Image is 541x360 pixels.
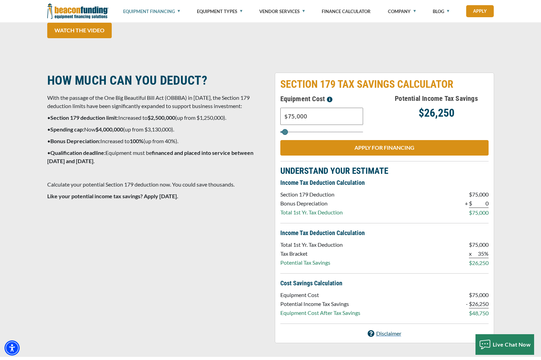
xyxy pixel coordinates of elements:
[469,300,472,308] p: $
[472,190,489,199] p: 75,000
[280,309,360,317] p: Equipment Cost After Tax Savings
[47,180,267,189] p: Calculate your potential Section 179 deduction now. You could save thousands.
[472,309,489,317] p: 48,750
[325,93,334,104] button: Please enter a value between $3,000 and $3,000,000
[376,329,401,338] p: Disclaimer
[47,125,267,134] p: • Now (up from $3,130,000).
[47,23,112,38] a: WATCH THE VIDEO
[50,149,106,156] strong: Qualification deadline:
[47,137,267,145] p: • Increased to (up from 40%).
[472,300,489,308] p: 26,250
[280,78,489,91] p: SECTION 179 TAX SAVINGS CALCULATOR
[280,250,343,258] p: Tax Bracket
[472,199,489,208] p: 0
[472,241,489,249] p: 75,000
[50,138,100,144] strong: Bonus Depreciation:
[47,73,267,88] h2: HOW MUCH CAN YOU DEDUCT?
[47,114,267,122] p: • Increased to (up from $1,250,000).
[148,114,175,121] strong: $2,500,000
[465,199,468,208] p: +
[280,93,384,104] h5: Equipment Cost
[384,93,489,104] h5: Potential Income Tax Savings
[280,108,363,125] input: Text field
[469,241,472,249] p: $
[469,190,472,199] p: $
[493,341,531,348] span: Live Chat Now
[280,179,489,187] p: Income Tax Deduction Calculation
[469,259,472,267] p: $
[466,300,468,308] p: -
[280,279,489,287] p: Cost Savings Calculation
[472,250,489,258] p: 35%
[469,250,472,258] p: x
[4,340,20,356] div: Accessibility Menu
[280,167,489,175] p: UNDERSTAND YOUR ESTIMATE
[469,199,472,208] p: $
[472,291,489,299] p: 75,000
[384,109,489,117] p: $26,250
[280,291,360,299] p: Equipment Cost
[469,209,472,217] p: $
[280,140,489,156] a: APPLY FOR FINANCING
[50,114,118,121] strong: Section 179 deduction limit:
[280,300,360,308] p: Potential Income Tax Savings
[50,126,84,133] strong: Spending cap:
[280,258,343,267] p: Potential Tax Savings
[280,199,343,208] p: Bonus Depreciation
[475,334,534,355] button: Live Chat Now
[368,329,401,338] a: Disclaimer
[130,138,143,144] strong: 100%
[280,229,489,237] p: Income Tax Deduction Calculation
[472,259,489,267] p: 26,250
[327,97,332,102] img: section-179-tooltip
[280,131,363,133] input: Select range
[469,291,472,299] p: $
[472,209,489,217] p: 75,000
[280,190,343,199] p: Section 179 Deduction
[466,5,494,17] a: Apply
[96,126,123,133] strong: $4,000,000
[47,94,267,110] p: With the passage of the One Big Beautiful Bill Act (OBBBA) in [DATE], the Section 179 deduction l...
[280,208,343,216] p: Total 1st Yr. Tax Deduction
[47,149,267,165] p: • Equipment must be .
[469,309,472,317] p: $
[47,193,178,199] strong: Like your potential income tax savings? Apply [DATE].
[280,241,343,249] p: Total 1st Yr. Tax Deduction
